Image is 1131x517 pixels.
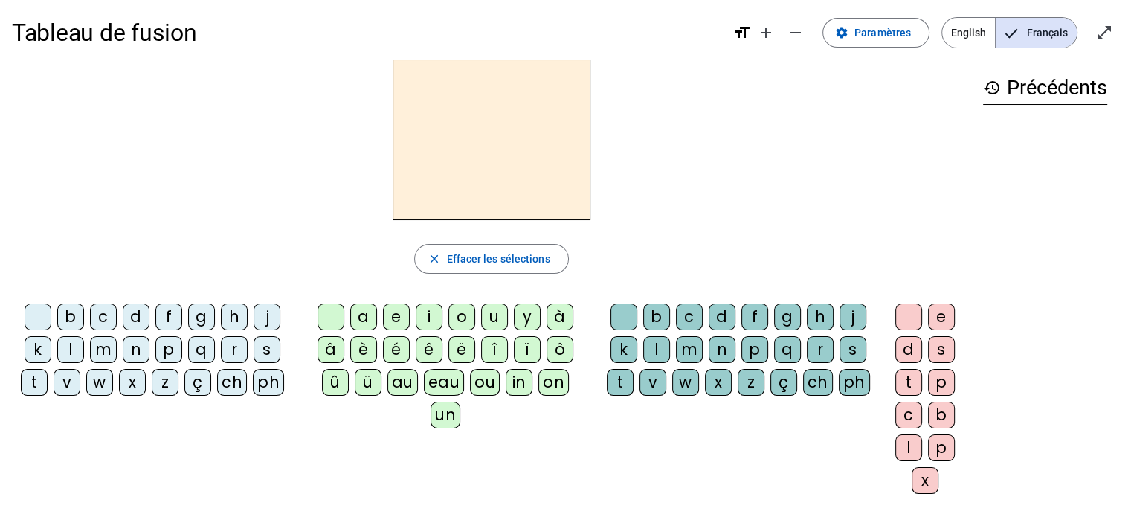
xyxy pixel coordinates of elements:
div: x [705,369,732,396]
h1: Tableau de fusion [12,9,721,57]
mat-icon: open_in_full [1095,24,1113,42]
div: ou [470,369,500,396]
div: p [928,369,955,396]
div: l [895,434,922,461]
div: u [481,304,508,330]
div: h [807,304,834,330]
div: j [840,304,866,330]
div: y [514,304,541,330]
div: t [895,369,922,396]
span: Effacer les sélections [446,250,550,268]
div: un [431,402,460,428]
div: è [350,336,377,363]
div: c [676,304,703,330]
div: e [928,304,955,330]
div: g [774,304,801,330]
div: k [25,336,51,363]
h3: Précédents [983,71,1107,105]
div: h [221,304,248,330]
div: ç [770,369,797,396]
div: f [741,304,768,330]
div: ô [547,336,573,363]
div: i [416,304,442,330]
div: g [188,304,215,330]
div: r [807,336,834,363]
div: m [90,336,117,363]
button: Augmenter la taille de la police [751,18,781,48]
div: w [672,369,699,396]
div: c [895,402,922,428]
div: ê [416,336,442,363]
mat-icon: settings [835,26,848,39]
div: b [928,402,955,428]
div: b [57,304,84,330]
mat-icon: close [427,252,440,266]
div: c [90,304,117,330]
div: â [318,336,344,363]
div: x [119,369,146,396]
div: s [254,336,280,363]
div: z [738,369,764,396]
div: d [709,304,735,330]
div: ç [184,369,211,396]
div: î [481,336,508,363]
div: p [155,336,182,363]
button: Entrer en plein écran [1089,18,1119,48]
div: t [607,369,634,396]
div: b [643,304,670,330]
mat-icon: history [983,79,1001,97]
div: ch [803,369,833,396]
div: ï [514,336,541,363]
div: l [643,336,670,363]
div: v [639,369,666,396]
div: k [610,336,637,363]
div: o [448,304,475,330]
div: x [912,467,938,494]
div: a [350,304,377,330]
div: m [676,336,703,363]
button: Effacer les sélections [414,244,568,274]
div: d [123,304,149,330]
span: English [942,18,995,48]
div: ph [839,369,870,396]
button: Diminuer la taille de la police [781,18,811,48]
span: Paramètres [854,24,911,42]
div: p [741,336,768,363]
div: on [538,369,569,396]
div: in [506,369,532,396]
div: e [383,304,410,330]
mat-icon: add [757,24,775,42]
div: d [895,336,922,363]
div: s [928,336,955,363]
div: n [123,336,149,363]
div: q [188,336,215,363]
div: ph [253,369,284,396]
div: f [155,304,182,330]
div: j [254,304,280,330]
div: eau [424,369,465,396]
mat-icon: remove [787,24,805,42]
div: v [54,369,80,396]
div: s [840,336,866,363]
div: q [774,336,801,363]
div: l [57,336,84,363]
div: ë [448,336,475,363]
div: z [152,369,178,396]
mat-icon: format_size [733,24,751,42]
mat-button-toggle-group: Language selection [941,17,1077,48]
div: é [383,336,410,363]
div: ü [355,369,381,396]
div: r [221,336,248,363]
div: n [709,336,735,363]
div: û [322,369,349,396]
span: Français [996,18,1077,48]
div: à [547,304,573,330]
div: ch [217,369,247,396]
button: Paramètres [822,18,929,48]
div: w [86,369,113,396]
div: au [387,369,418,396]
div: p [928,434,955,461]
div: t [21,369,48,396]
